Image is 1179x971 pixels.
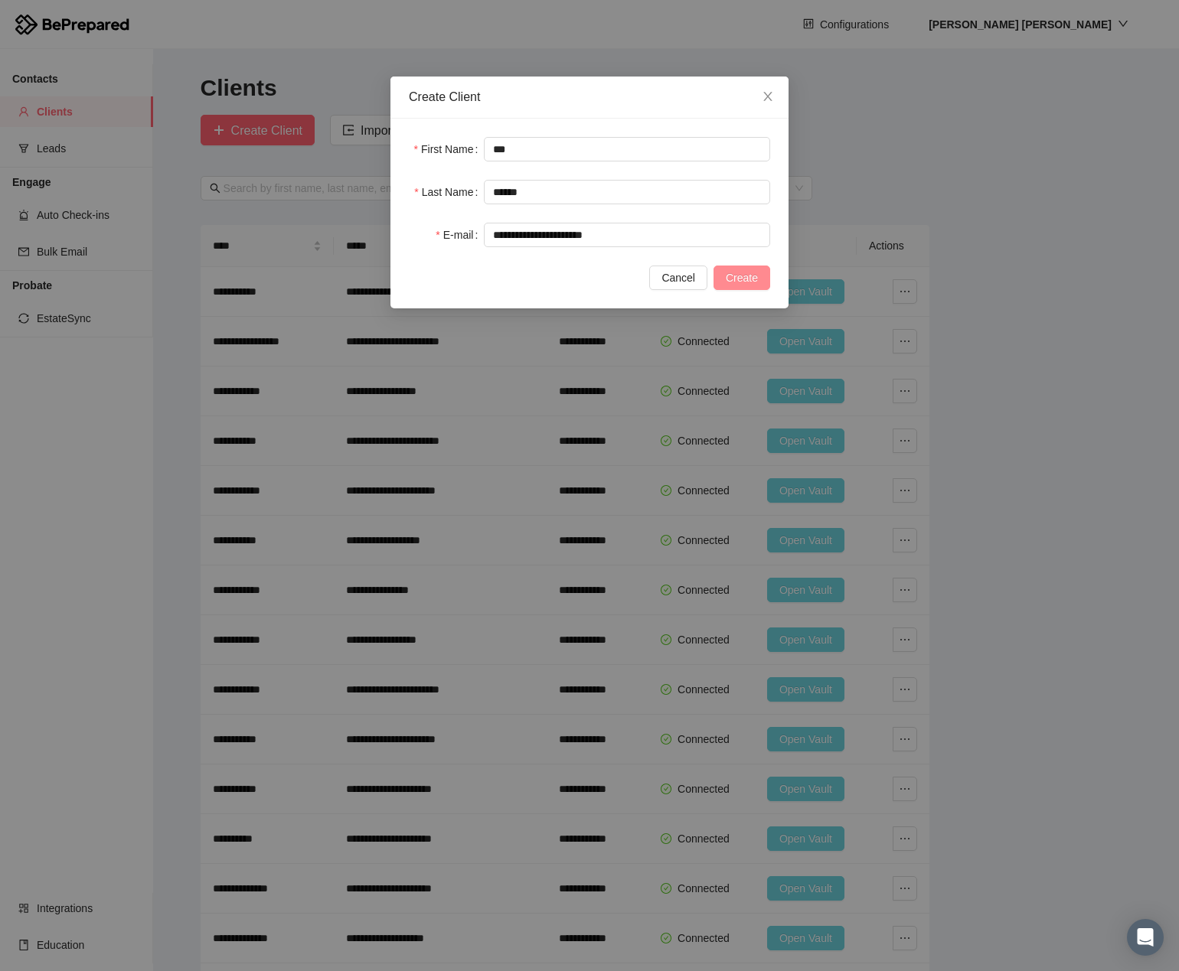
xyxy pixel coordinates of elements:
[414,180,484,204] label: Last Name
[409,89,770,106] div: Create Client
[726,269,758,286] span: Create
[747,77,789,118] button: Close
[762,90,774,103] span: close
[1127,919,1164,956] div: Open Intercom Messenger
[714,266,770,290] button: Create
[436,223,484,247] label: E-mail
[661,269,695,286] span: Cancel
[414,137,485,161] label: First Name
[649,266,707,290] button: Cancel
